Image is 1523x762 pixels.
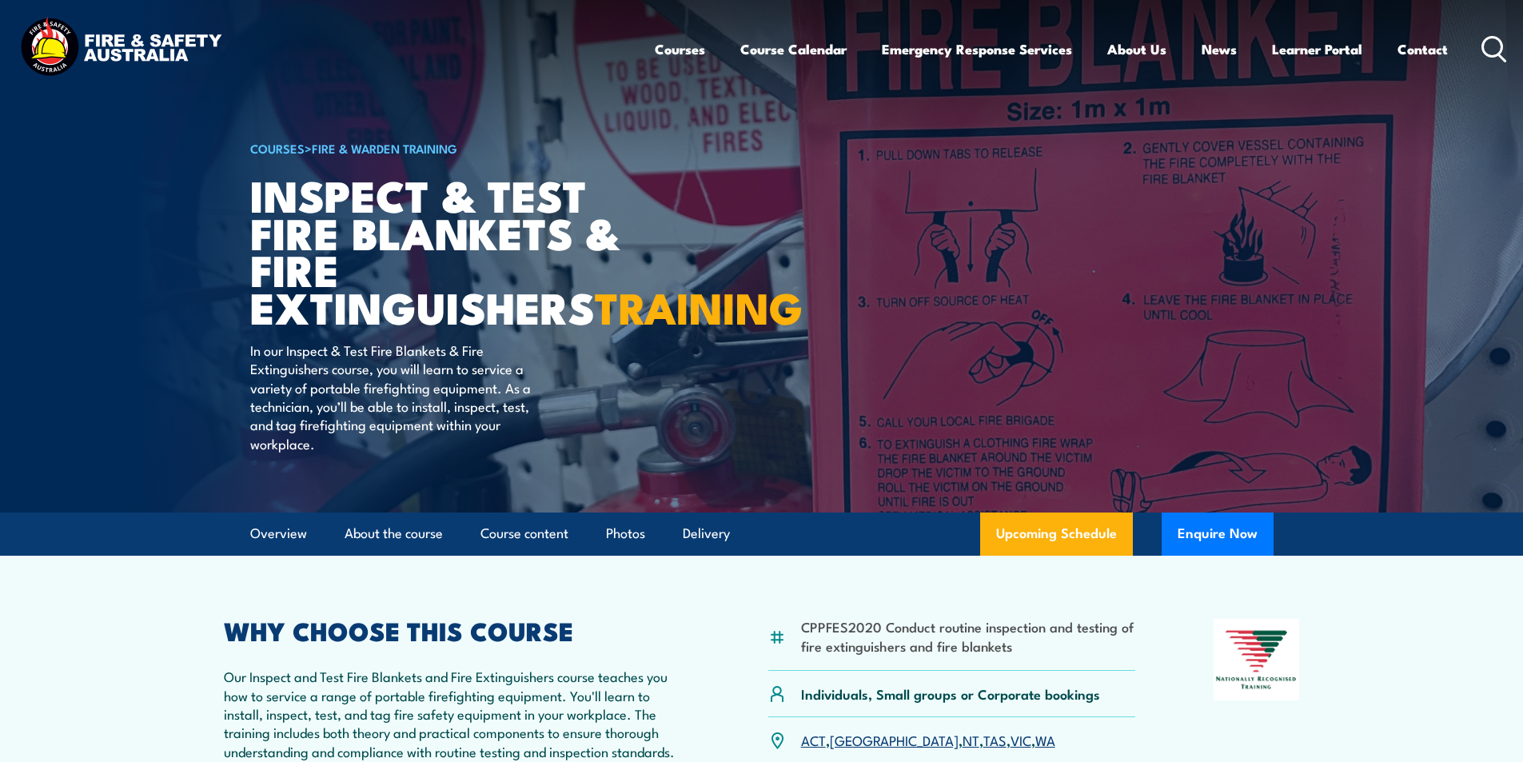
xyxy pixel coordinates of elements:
[224,667,691,760] p: Our Inspect and Test Fire Blankets and Fire Extinguishers course teaches you how to service a ran...
[801,731,1055,749] p: , , , , ,
[801,617,1136,655] li: CPPFES2020 Conduct routine inspection and testing of fire extinguishers and fire blankets
[801,684,1100,703] p: Individuals, Small groups or Corporate bookings
[250,341,542,453] p: In our Inspect & Test Fire Blankets & Fire Extinguishers course, you will learn to service a vari...
[606,513,645,555] a: Photos
[683,513,730,555] a: Delivery
[983,730,1007,749] a: TAS
[250,513,307,555] a: Overview
[1011,730,1031,749] a: VIC
[740,28,847,70] a: Course Calendar
[1035,730,1055,749] a: WA
[1214,619,1300,700] img: Nationally Recognised Training logo.
[250,138,645,158] h6: >
[250,176,645,325] h1: Inspect & Test Fire Blankets & Fire Extinguishers
[963,730,979,749] a: NT
[980,513,1133,556] a: Upcoming Schedule
[1397,28,1448,70] a: Contact
[1202,28,1237,70] a: News
[224,619,691,641] h2: WHY CHOOSE THIS COURSE
[345,513,443,555] a: About the course
[480,513,568,555] a: Course content
[1107,28,1166,70] a: About Us
[882,28,1072,70] a: Emergency Response Services
[250,139,305,157] a: COURSES
[655,28,705,70] a: Courses
[830,730,959,749] a: [GEOGRAPHIC_DATA]
[801,730,826,749] a: ACT
[595,273,803,339] strong: TRAINING
[312,139,457,157] a: Fire & Warden Training
[1272,28,1362,70] a: Learner Portal
[1162,513,1274,556] button: Enquire Now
